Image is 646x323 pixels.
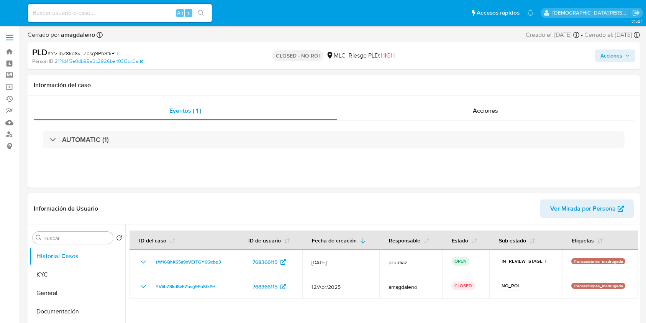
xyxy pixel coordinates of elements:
[473,106,498,115] span: Acciones
[28,8,212,18] input: Buscar usuario o caso...
[380,51,395,60] span: HIGH
[527,10,534,16] a: Notificaciones
[116,235,122,243] button: Volver al orden por defecto
[55,58,143,65] a: 21f4d4f3e0db95a0c2926be403f3bc0a
[43,235,110,242] input: Buscar
[540,199,634,218] button: Ver Mirada por Persona
[28,31,95,39] span: Cerrado por
[30,265,125,284] button: KYC
[581,31,583,39] span: -
[59,30,95,39] b: amagdaleno
[32,58,53,65] b: Person ID
[600,49,622,62] span: Acciones
[193,8,209,18] button: search-icon
[62,135,109,144] h3: AUTOMATIC (1)
[349,51,395,60] span: Riesgo PLD:
[30,302,125,321] button: Documentación
[34,205,98,213] h1: Información de Usuario
[273,50,323,61] p: CLOSED - NO ROI
[48,49,118,57] span: # YVIibZ8kd8vFZbsg9PbSfkPH
[30,247,125,265] button: Historial Casos
[550,199,616,218] span: Ver Mirada por Persona
[584,31,640,39] div: Cerrado el: [DATE]
[477,9,520,17] span: Accesos rápidos
[30,284,125,302] button: General
[326,51,346,60] div: MLC
[177,9,183,16] span: Alt
[553,9,630,16] p: cristian.porley@mercadolibre.com
[595,49,635,62] button: Acciones
[169,106,201,115] span: Eventos ( 1 )
[34,81,634,89] h1: Información del caso
[632,9,640,17] a: Salir
[32,46,48,58] b: PLD
[36,235,42,241] button: Buscar
[187,9,190,16] span: s
[43,131,625,148] div: AUTOMATIC (1)
[526,31,579,39] div: Creado el: [DATE]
